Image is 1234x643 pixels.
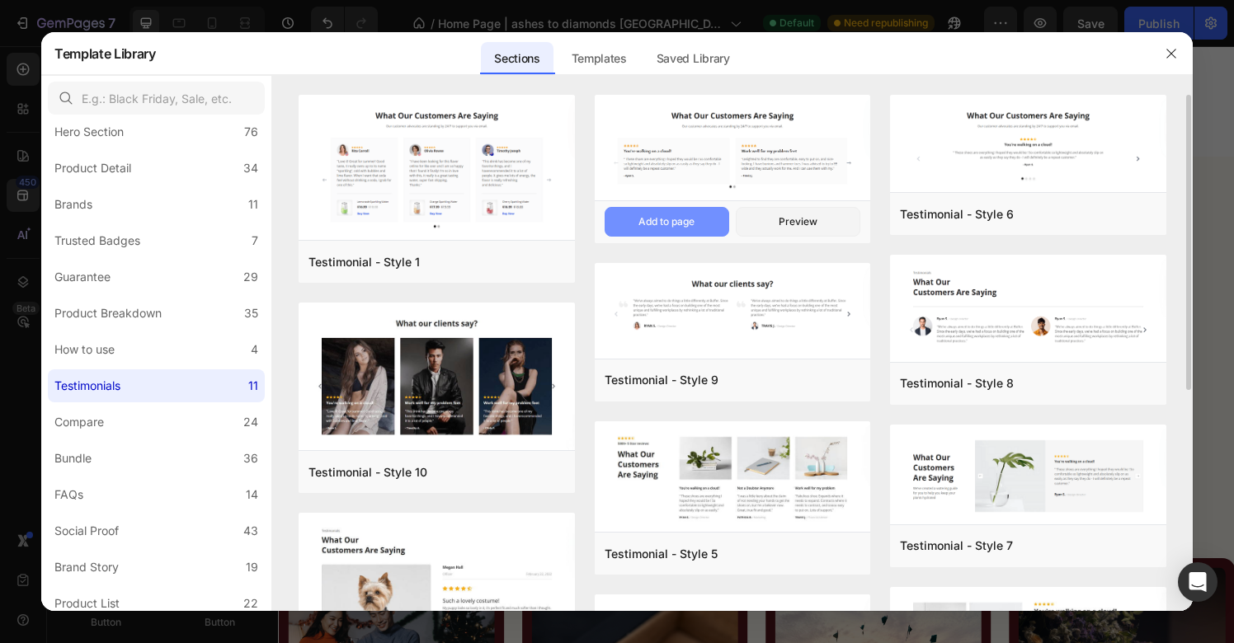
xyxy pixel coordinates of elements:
div: Open Intercom Messenger [1178,562,1218,602]
div: Testimonial - Style 9 [605,370,718,390]
div: Templates [558,42,640,75]
div: 35 [244,303,258,323]
div: Hero Section [54,122,124,142]
h2: As Seen In [12,154,977,175]
div: 36 [243,448,258,468]
div: Brand Story [54,557,119,577]
div: 7 [252,231,258,251]
img: t1.png [299,95,575,243]
div: FAQs [54,485,83,505]
div: Brands [54,195,92,214]
div: Product Breakdown [54,303,162,323]
div: 24 [243,412,258,432]
div: Sections [481,42,553,75]
div: Social Proof [54,521,119,541]
img: t5.png [595,421,871,535]
div: Add to page [638,214,695,229]
div: 34 [243,158,258,178]
div: Product List [54,594,120,613]
i: every stage of life. [609,425,845,467]
div: Testimonials [54,376,120,396]
div: 14 [246,485,258,505]
h2: Template Library [54,32,156,75]
a: Transforming hair to diamonds in Singapore. [260,195,483,318]
div: 4 [251,340,258,359]
img: Pet ashes to diamonds, Together Diamonds featured on CNA. [82,195,165,299]
div: Trusted Badges [54,231,140,251]
div: Testimonial - Style 1 [308,252,420,272]
div: Preview [779,214,817,229]
img: t8.png [890,255,1166,364]
button: Add to page [605,207,729,237]
img: t10.png [299,303,575,453]
div: Product Detail [54,158,131,178]
div: Testimonial - Style 5 [605,544,718,564]
img: t6.png [890,95,1166,195]
i: meaningful [242,425,393,467]
div: How to use [54,340,115,359]
img: t9.png [595,263,871,345]
div: Bundle [54,448,92,468]
div: Testimonial - Style 10 [308,462,427,482]
img: t7.png [890,425,1166,528]
p: Tailor made for every loved one - your partner, parent, child, friend, or even yourself. [2,475,988,492]
div: 43 [243,521,258,541]
div: Testimonial - Style 8 [900,373,1014,393]
button: Preview [736,207,860,237]
div: 11 [248,195,258,214]
input: E.g.: Black Friday, Sale, etc. [48,82,265,115]
div: Compare [54,412,104,432]
div: Guarantee [54,267,111,287]
div: 19 [246,557,258,577]
img: t2.png [595,95,871,204]
a: Pet ashes to diamonds, Together Diamonds featured on CNA. [12,195,235,299]
div: 11 [248,376,258,396]
img: gempages_549427825606656922-0a871d72-31ff-4b16-aff1-56dcf5c5cab0.svg [557,244,681,268]
img: turn hair and ashes into diamonds Singapore [821,195,911,292]
img: Transforming hair to diamonds in Singapore. [309,195,433,318]
div: Saved Library [643,42,743,75]
div: Testimonial - Style 7 [900,536,1013,556]
div: 29 [243,267,258,287]
div: Testimonial - Style 6 [900,204,1014,224]
div: 22 [243,594,258,613]
div: 76 [244,122,258,142]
